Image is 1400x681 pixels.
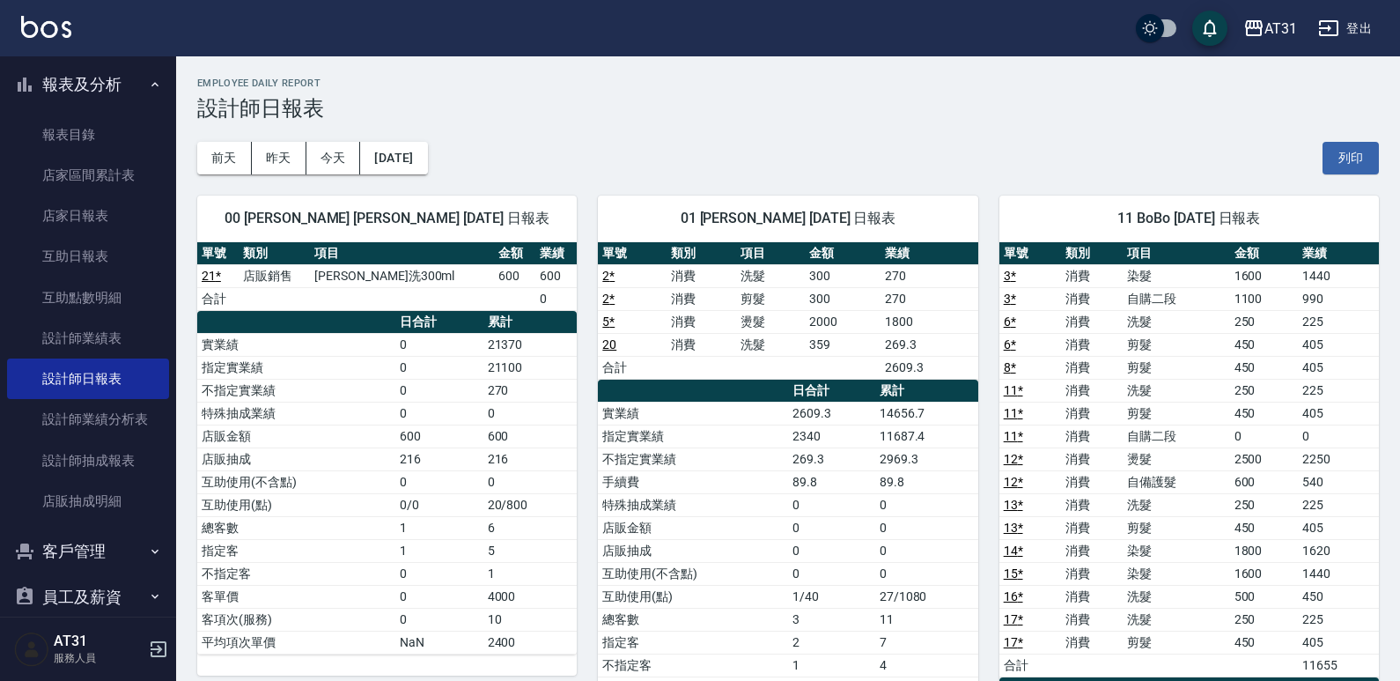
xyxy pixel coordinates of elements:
[1230,516,1298,539] td: 450
[667,333,735,356] td: 消費
[598,654,788,677] td: 不指定客
[788,448,875,470] td: 269.3
[14,632,49,667] img: Person
[1298,356,1379,379] td: 405
[1123,493,1230,516] td: 洗髮
[1123,608,1230,631] td: 洗髮
[7,236,169,277] a: 互助日報表
[1123,470,1230,493] td: 自備護髮
[1061,242,1123,265] th: 類別
[667,242,735,265] th: 類別
[1323,142,1379,174] button: 列印
[1298,470,1379,493] td: 540
[736,242,805,265] th: 項目
[1230,448,1298,470] td: 2500
[1298,379,1379,402] td: 225
[788,562,875,585] td: 0
[1230,425,1298,448] td: 0
[1061,516,1123,539] td: 消費
[1123,333,1230,356] td: 剪髮
[21,16,71,38] img: Logo
[788,608,875,631] td: 3
[483,539,578,562] td: 5
[788,539,875,562] td: 0
[736,264,805,287] td: 洗髮
[881,287,978,310] td: 270
[667,264,735,287] td: 消費
[483,631,578,654] td: 2400
[875,516,978,539] td: 0
[197,96,1379,121] h3: 設計師日報表
[483,333,578,356] td: 21370
[483,493,578,516] td: 20/800
[1021,210,1358,227] span: 11 BoBo [DATE] 日報表
[7,529,169,574] button: 客戶管理
[1061,264,1123,287] td: 消費
[999,242,1379,677] table: a dense table
[54,633,144,650] h5: AT31
[1230,402,1298,425] td: 450
[881,242,978,265] th: 業績
[483,608,578,631] td: 10
[197,78,1379,89] h2: Employee Daily Report
[197,539,395,562] td: 指定客
[1061,470,1123,493] td: 消費
[1264,18,1297,40] div: AT31
[1061,585,1123,608] td: 消費
[1061,493,1123,516] td: 消費
[1123,516,1230,539] td: 剪髮
[1298,493,1379,516] td: 225
[7,574,169,620] button: 員工及薪資
[875,425,978,448] td: 11687.4
[1061,402,1123,425] td: 消費
[736,310,805,333] td: 燙髮
[736,287,805,310] td: 剪髮
[1230,470,1298,493] td: 600
[535,287,577,310] td: 0
[395,402,483,425] td: 0
[875,562,978,585] td: 0
[1123,379,1230,402] td: 洗髮
[788,585,875,608] td: 1/40
[395,470,483,493] td: 0
[1230,539,1298,562] td: 1800
[875,539,978,562] td: 0
[7,196,169,236] a: 店家日報表
[7,62,169,107] button: 報表及分析
[1230,242,1298,265] th: 金額
[1230,356,1298,379] td: 450
[1298,333,1379,356] td: 405
[736,333,805,356] td: 洗髮
[1123,631,1230,654] td: 剪髮
[788,631,875,654] td: 2
[395,311,483,334] th: 日合計
[1230,287,1298,310] td: 1100
[1061,448,1123,470] td: 消費
[598,631,788,654] td: 指定客
[598,516,788,539] td: 店販金額
[7,359,169,399] a: 設計師日報表
[395,333,483,356] td: 0
[197,142,252,174] button: 前天
[875,470,978,493] td: 89.8
[1061,631,1123,654] td: 消費
[602,337,616,352] a: 20
[1123,287,1230,310] td: 自購二段
[1298,585,1379,608] td: 450
[7,155,169,196] a: 店家區間累計表
[788,516,875,539] td: 0
[1123,264,1230,287] td: 染髮
[535,264,577,287] td: 600
[1298,242,1379,265] th: 業績
[805,287,881,310] td: 300
[535,242,577,265] th: 業績
[197,402,395,425] td: 特殊抽成業績
[1123,425,1230,448] td: 自購二段
[598,585,788,608] td: 互助使用(點)
[483,425,578,448] td: 600
[598,608,788,631] td: 總客數
[598,402,788,425] td: 實業績
[1298,516,1379,539] td: 405
[306,142,361,174] button: 今天
[1230,310,1298,333] td: 250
